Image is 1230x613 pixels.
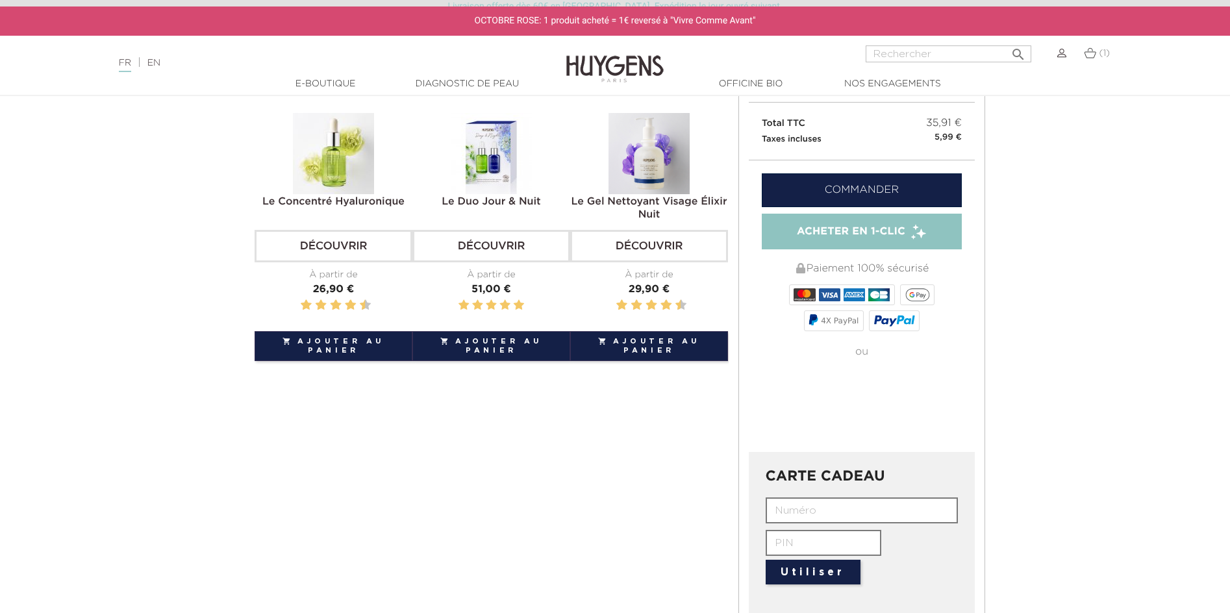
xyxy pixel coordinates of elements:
img: google_pay [905,288,930,301]
span: 35,91 € [926,116,962,131]
img: AMEX [844,288,865,301]
label: 10 [362,297,369,314]
a: (1) [1084,48,1111,58]
h3: CARTE CADEAU [766,469,959,484]
a: Le Concentré Hyaluronique [262,197,405,207]
img: Le Concentré Hyaluronique [293,113,374,194]
button: Ajouter au panier [255,331,412,361]
label: 6 [333,297,339,314]
a: Découvrir [570,230,728,262]
i:  [1010,43,1026,58]
button: Ajouter au panier [570,331,728,361]
div: À partir de [412,268,570,282]
label: 2 [472,297,483,314]
small: Taxes incluses [762,135,822,144]
label: 4 [318,297,324,314]
iframe: PayPal-paylater [762,405,962,434]
label: 9 [357,297,359,314]
label: 3 [486,297,496,314]
label: 1 [614,297,616,314]
label: 10 [678,297,684,314]
div: Paiement 100% sécurisé [762,256,962,282]
button: Utiliser [766,560,860,584]
label: 1 [458,297,469,314]
label: 5 [328,297,330,314]
input: Numéro [766,497,959,523]
div: | [112,55,503,71]
a: E-Boutique [260,77,390,91]
label: 5 [514,297,524,314]
a: Le Duo Jour & Nuit [442,197,540,207]
div: À partir de [570,268,728,282]
label: 4 [499,297,510,314]
a: EN [147,58,160,68]
label: 3 [629,297,631,314]
small: 5,99 € [935,131,962,144]
label: 8 [663,297,670,314]
a: Nos engagements [827,77,957,91]
img: Le Gel nettoyant visage élixir nuit [609,113,690,194]
a: FR [119,58,131,72]
input: PIN [766,530,881,556]
span: 26,90 € [313,284,355,295]
span: 51,00 € [471,284,511,295]
img: MASTERCARD [794,288,815,301]
iframe: PayPal-paypal [762,370,962,399]
button:  [1007,42,1030,59]
label: 2 [619,297,625,314]
a: Diagnostic de peau [402,77,532,91]
span: Total TTC [762,119,805,128]
a: Commander [762,173,962,207]
a: Le Gel Nettoyant Visage Élixir Nuit [571,197,727,220]
label: 7 [342,297,344,314]
label: 3 [313,297,315,314]
input: Rechercher [866,45,1031,62]
label: 1 [298,297,300,314]
label: 5 [644,297,646,314]
span: (1) [1099,49,1110,58]
div: À partir de [255,268,412,282]
button: Ajouter au panier [412,331,570,361]
div: ou [762,334,962,370]
label: 8 [347,297,354,314]
label: 4 [633,297,640,314]
label: 7 [658,297,660,314]
img: Huygens [566,34,664,84]
img: Paiement 100% sécurisé [796,263,805,273]
span: 4X PayPal [821,316,859,325]
label: 6 [648,297,655,314]
label: 9 [673,297,675,314]
a: Découvrir [412,230,570,262]
a: Officine Bio [686,77,816,91]
a: Découvrir [255,230,412,262]
label: 2 [303,297,310,314]
img: CB_NATIONALE [868,288,890,301]
img: VISA [819,288,840,301]
span: 29,90 € [629,284,670,295]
